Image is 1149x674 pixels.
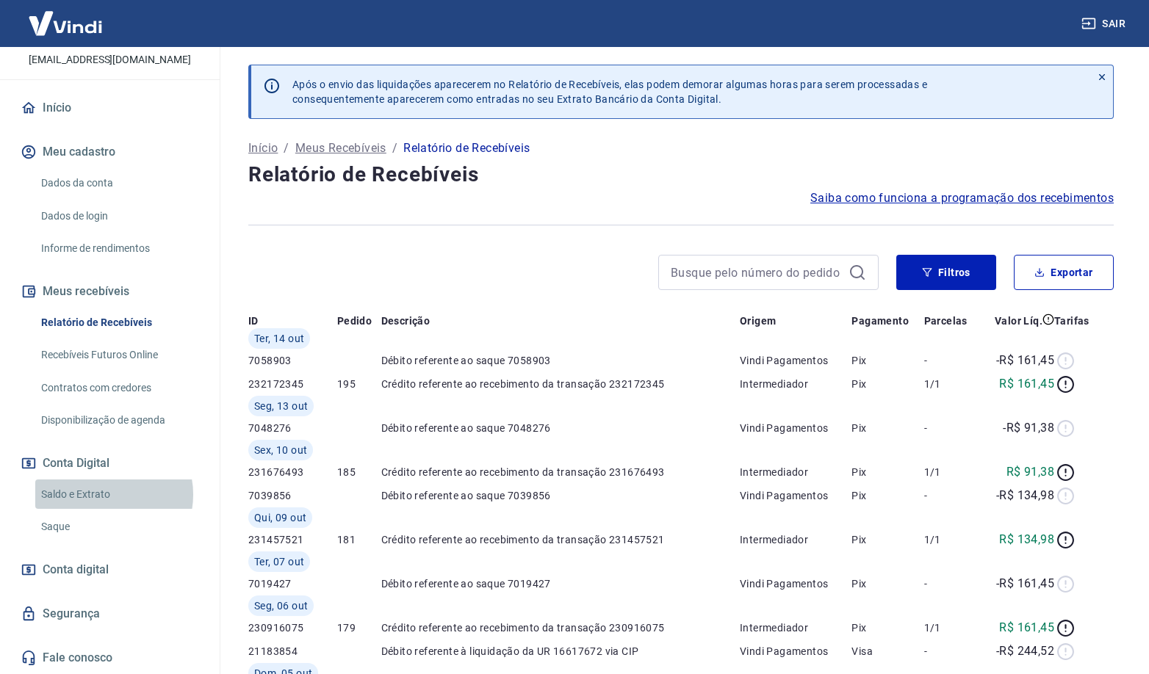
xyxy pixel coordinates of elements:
[740,532,851,547] p: Intermediador
[18,275,202,308] button: Meus recebíveis
[35,340,202,370] a: Recebíveis Futuros Online
[18,136,202,168] button: Meu cadastro
[337,465,381,479] p: 185
[284,139,289,157] p: /
[740,421,851,435] p: Vindi Pagamentos
[254,598,308,613] span: Seg, 06 out
[254,399,308,413] span: Seg, 13 out
[381,314,431,328] p: Descrição
[996,352,1054,369] p: -R$ 161,45
[381,488,740,503] p: Débito referente ao saque 7039856
[740,353,851,368] p: Vindi Pagamentos
[995,314,1042,328] p: Valor Líq.
[248,465,337,479] p: 231676493
[740,465,851,479] p: Intermediador
[248,353,337,368] p: 7058903
[851,620,923,635] p: Pix
[337,377,381,391] p: 195
[254,331,304,346] span: Ter, 14 out
[999,375,1054,393] p: R$ 161,45
[381,353,740,368] p: Débito referente ao saque 7058903
[924,465,979,479] p: 1/1
[851,314,909,328] p: Pagamento
[381,377,740,391] p: Crédito referente ao recebimento da transação 232172345
[381,644,740,659] p: Débito referente à liquidação da UR 16617672 via CIP
[999,619,1054,637] p: R$ 161,45
[18,92,202,124] a: Início
[999,531,1054,548] p: R$ 134,98
[295,139,386,157] a: Meus Recebíveis
[292,77,927,106] p: Após o envio das liquidações aparecerem no Relatório de Recebíveis, elas podem demorar algumas ho...
[337,314,372,328] p: Pedido
[740,377,851,391] p: Intermediador
[1054,314,1089,328] p: Tarifas
[851,576,923,591] p: Pix
[924,377,979,391] p: 1/1
[851,532,923,547] p: Pix
[924,314,968,328] p: Parcelas
[18,554,202,586] a: Conta digital
[924,532,979,547] p: 1/1
[248,644,337,659] p: 21183854
[851,353,923,368] p: Pix
[248,421,337,435] p: 7048276
[810,189,1114,207] a: Saiba como funciona a programação dos recebimentos
[996,487,1054,504] p: -R$ 134,98
[248,620,337,635] p: 230916075
[254,510,306,525] span: Qui, 09 out
[381,576,740,591] p: Débito referente ao saque 7019427
[740,488,851,503] p: Vindi Pagamentos
[29,52,191,68] p: [EMAIL_ADDRESS][DOMAIN_NAME]
[1078,10,1131,37] button: Sair
[671,261,843,283] input: Busque pelo número do pedido
[248,139,278,157] a: Início
[248,488,337,503] p: 7039856
[248,314,259,328] p: ID
[35,373,202,403] a: Contratos com credores
[35,308,202,338] a: Relatório de Recebíveis
[35,512,202,542] a: Saque
[851,465,923,479] p: Pix
[1006,463,1054,481] p: R$ 91,38
[381,421,740,435] p: Débito referente ao saque 7048276
[1014,255,1114,290] button: Exportar
[35,233,202,264] a: Informe de rendimentos
[392,139,397,157] p: /
[18,1,113,46] img: Vindi
[43,559,109,580] span: Conta digital
[254,554,304,569] span: Ter, 07 out
[851,644,923,659] p: Visa
[896,255,996,290] button: Filtros
[337,532,381,547] p: 181
[740,620,851,635] p: Intermediador
[248,532,337,547] p: 231457521
[35,168,202,198] a: Dados da conta
[996,642,1054,660] p: -R$ 244,52
[35,479,202,510] a: Saldo e Extrato
[18,598,202,630] a: Segurança
[924,488,979,503] p: -
[403,139,530,157] p: Relatório de Recebíveis
[924,644,979,659] p: -
[924,353,979,368] p: -
[254,443,307,457] span: Sex, 10 out
[851,421,923,435] p: Pix
[996,575,1054,593] p: -R$ 161,45
[740,644,851,659] p: Vindi Pagamentos
[381,532,740,547] p: Crédito referente ao recebimento da transação 231457521
[381,620,740,635] p: Crédito referente ao recebimento da transação 230916075
[740,576,851,591] p: Vindi Pagamentos
[1003,419,1054,437] p: -R$ 91,38
[381,465,740,479] p: Crédito referente ao recebimento da transação 231676493
[248,160,1114,189] h4: Relatório de Recebíveis
[337,620,381,635] p: 179
[35,405,202,435] a: Disponibilização de agenda
[248,576,337,591] p: 7019427
[18,642,202,674] a: Fale conosco
[248,377,337,391] p: 232172345
[924,421,979,435] p: -
[35,201,202,231] a: Dados de login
